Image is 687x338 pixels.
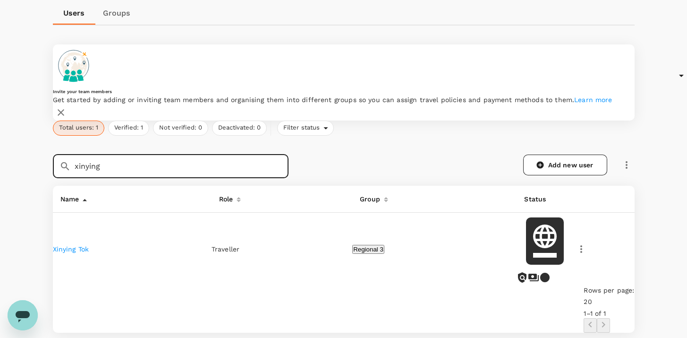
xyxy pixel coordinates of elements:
[57,190,79,205] div: Name
[523,155,607,175] a: Add new user
[108,121,149,136] button: Verified: 1
[53,121,104,136] button: Total users: 1
[75,155,288,178] input: Search for a user
[212,121,267,136] button: Deactivated: 0
[353,246,383,253] span: Regional 3
[584,318,597,333] button: Go to previous page
[584,309,634,318] p: 1–1 of 1
[584,295,645,309] div: 20
[356,190,380,205] div: Group
[153,121,208,136] button: Not verified: 0
[517,186,573,213] th: Status
[584,286,634,295] p: Rows per page:
[597,318,610,333] button: Go to next page
[212,245,239,253] span: Traveller
[215,190,233,205] div: Role
[53,245,89,253] a: Xinying Tok
[352,245,384,254] button: Regional 3
[95,2,138,25] a: Groups
[53,2,95,25] a: Users
[53,104,69,121] button: close
[8,300,38,330] iframe: Button to launch messaging window
[53,88,635,95] h6: Invite your team members
[53,95,635,104] p: Get started by adding or inviting team members and organising them into different groups so you c...
[574,96,612,104] a: Learn more
[278,123,324,132] span: Filter status
[277,121,334,136] div: Filter status
[53,44,94,86] img: onboarding-banner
